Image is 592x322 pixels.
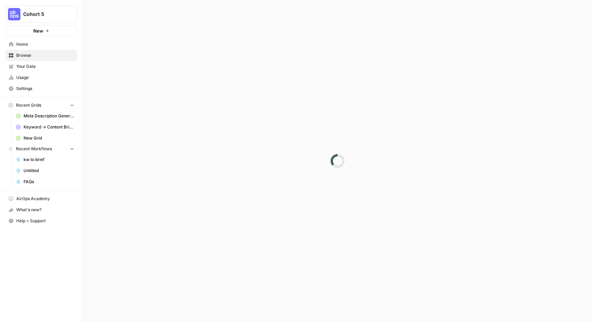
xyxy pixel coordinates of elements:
[24,124,74,130] span: Keyword -> Content Brief -> Article
[16,86,74,92] span: Settings
[6,39,77,50] a: Home
[6,72,77,83] a: Usage
[8,8,20,20] img: Cohort 5 Logo
[6,83,77,94] a: Settings
[24,135,74,141] span: New Grid
[13,165,77,176] a: Untitled
[6,26,77,36] button: New
[6,144,77,154] button: Recent Workflows
[6,50,77,61] a: Browse
[24,156,74,163] span: kw to brief
[23,11,65,18] span: Cohort 5
[6,193,77,204] a: AirOps Academy
[24,168,74,174] span: Untitled
[13,122,77,133] a: Keyword -> Content Brief -> Article
[6,205,77,215] div: What's new?
[6,61,77,72] a: Your Data
[16,63,74,70] span: Your Data
[6,204,77,215] button: What's new?
[16,218,74,224] span: Help + Support
[6,100,77,110] button: Recent Grids
[16,52,74,59] span: Browse
[13,154,77,165] a: kw to brief
[6,6,77,23] button: Workspace: Cohort 5
[16,196,74,202] span: AirOps Academy
[6,215,77,226] button: Help + Support
[16,74,74,81] span: Usage
[16,41,74,47] span: Home
[24,113,74,119] span: Meta Description Generator ([PERSON_NAME]) Grid
[13,176,77,187] a: FAQs
[33,27,43,34] span: New
[13,110,77,122] a: Meta Description Generator ([PERSON_NAME]) Grid
[16,146,52,152] span: Recent Workflows
[13,133,77,144] a: New Grid
[24,179,74,185] span: FAQs
[16,102,41,108] span: Recent Grids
